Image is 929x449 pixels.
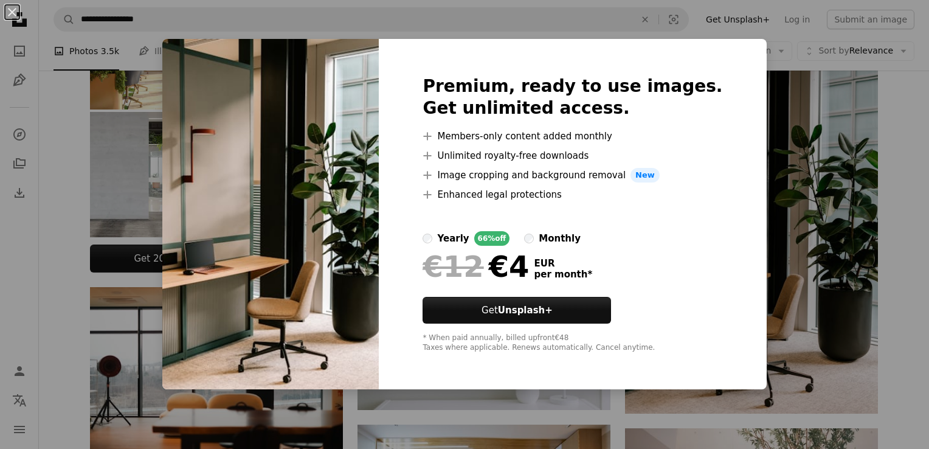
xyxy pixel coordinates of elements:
button: GetUnsplash+ [423,297,611,324]
img: premium_photo-1683880731792-39c07ceea617 [162,39,379,389]
div: yearly [437,231,469,246]
span: €12 [423,251,483,282]
input: monthly [524,234,534,243]
li: Image cropping and background removal [423,168,722,183]
span: per month * [534,269,592,280]
li: Enhanced legal protections [423,187,722,202]
span: EUR [534,258,592,269]
div: 66% off [474,231,510,246]
input: yearly66%off [423,234,432,243]
li: Members-only content added monthly [423,129,722,144]
h2: Premium, ready to use images. Get unlimited access. [423,75,722,119]
div: * When paid annually, billed upfront €48 Taxes where applicable. Renews automatically. Cancel any... [423,333,722,353]
div: €4 [423,251,529,282]
span: New [630,168,660,183]
li: Unlimited royalty-free downloads [423,148,722,163]
div: monthly [539,231,581,246]
strong: Unsplash+ [498,305,553,316]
